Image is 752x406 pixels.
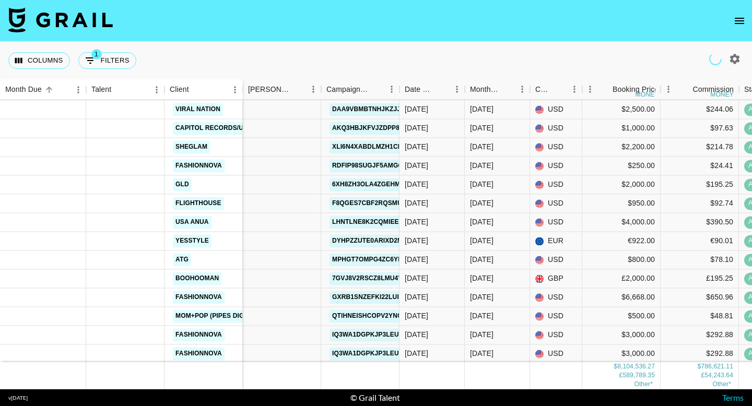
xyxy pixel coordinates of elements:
button: Menu [449,81,465,97]
div: $800.00 [582,250,661,269]
div: 589,789.35 [622,371,655,380]
div: USD [530,138,582,157]
button: Menu [70,82,86,98]
div: USD [530,326,582,344]
div: money [636,91,659,98]
button: Sort [434,82,449,97]
a: DAA9vbMBtNHjkZjJkSIk [330,103,418,116]
a: akq3hbjKFVjZdPP8mKwe [330,122,422,135]
div: Talent [86,79,164,100]
a: Terms [722,392,744,402]
a: SHEGLAM [173,140,210,153]
a: IQ3wa1DgpKjP3LEuOuG0 [330,328,419,341]
div: May '25 [470,273,494,284]
button: Sort [552,82,567,97]
div: Month Due [5,79,42,100]
button: Show filters [78,52,136,69]
div: $244.06 [661,100,739,119]
div: 1/1/2025 [405,161,428,171]
div: $500.00 [582,307,661,326]
div: $2,500.00 [582,100,661,119]
div: $97.63 [661,119,739,138]
div: USD [530,213,582,232]
button: Menu [149,82,164,98]
div: €922.00 [582,232,661,250]
div: May '25 [470,180,494,190]
div: GBP [530,269,582,288]
button: Select columns [8,52,70,69]
div: $ [614,362,617,371]
div: €90.01 [661,232,739,250]
div: $214.78 [661,138,739,157]
button: Sort [189,82,204,97]
div: Booking Price [613,79,659,100]
div: $195.25 [661,175,739,194]
div: $650.96 [661,288,739,307]
div: May '25 [470,198,494,209]
a: LHNTLne8k2cqmiEEYTPZ [330,216,418,229]
div: May '25 [470,292,494,303]
div: USD [530,175,582,194]
div: $ [698,362,701,371]
a: RDfIP98SUgjf5amg6jSd [330,159,417,172]
button: Sort [42,82,56,97]
div: $950.00 [582,194,661,213]
div: USD [530,119,582,138]
div: 1/20/2025 [405,292,428,303]
span: € 1,607.69, CA$ 6,873.09, AU$ 2,020.84 [712,380,731,388]
button: Menu [227,82,243,98]
div: 4/29/2025 [405,255,428,265]
div: 5/29/2025 [405,349,428,359]
a: Viral Nation [173,103,223,116]
div: $292.88 [661,326,739,344]
a: f8Qges7cBF2RqsMUFJe0 [330,197,420,210]
div: $3,000.00 [582,326,661,344]
div: $78.10 [661,250,739,269]
div: EUR [530,232,582,250]
button: Menu [661,81,676,97]
div: May '25 [470,330,494,340]
div: $1,000.00 [582,119,661,138]
a: Fashionnova [173,347,225,360]
div: $92.74 [661,194,739,213]
div: USD [530,288,582,307]
div: 5/31/2025 [405,123,428,134]
div: Month Due [465,79,530,100]
button: Sort [369,82,384,97]
div: 4/1/2025 [405,142,428,152]
div: © Grail Talent [350,392,400,403]
div: May '25 [470,255,494,265]
div: May '25 [470,161,494,171]
button: Sort [291,82,305,97]
div: Date Created [399,79,465,100]
a: Capitol Records/Universal Music Group [173,122,326,135]
a: Boohooman [173,272,221,285]
div: $250.00 [582,157,661,175]
button: Menu [305,81,321,97]
a: dyhpzZUte0ARiXD2Mfb7 [330,234,417,247]
div: £ [619,371,623,380]
a: Yesstyle [173,234,211,247]
button: Menu [514,81,530,97]
a: QtIHNeIShCopV2yNGhKy [330,309,418,323]
div: £ [701,371,704,380]
div: [PERSON_NAME] [248,79,291,100]
button: Menu [384,81,399,97]
div: 2/4/2025 [405,180,428,190]
div: $3,000.00 [582,344,661,363]
a: Mom+Pop (Pipes Digital) [173,309,263,323]
div: Month Due [470,79,500,100]
button: Menu [582,81,598,97]
button: Menu [567,81,582,97]
div: May '25 [470,236,494,246]
button: Sort [111,82,126,97]
div: Talent [91,79,111,100]
div: USD [530,344,582,363]
button: open drawer [729,10,750,31]
span: Refreshing talent, clients, campaigns... [709,53,722,65]
a: Fashionnova [173,328,225,341]
div: 4/28/2025 [405,198,428,209]
div: USD [530,157,582,175]
div: Campaign (Type) [321,79,399,100]
div: 7/28/2025 [405,236,428,246]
